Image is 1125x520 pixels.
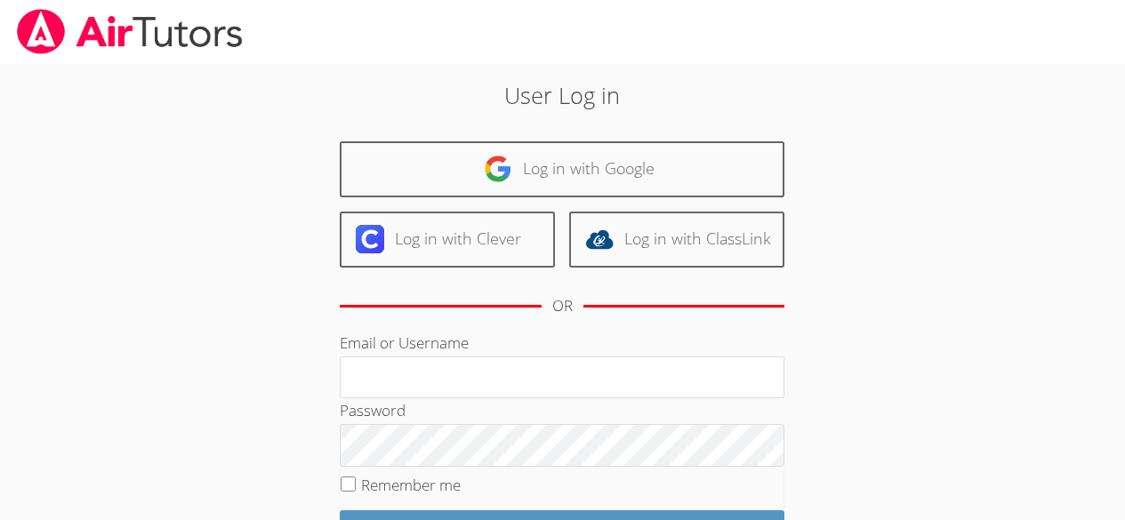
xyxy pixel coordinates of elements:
[552,293,573,319] div: OR
[340,212,555,268] a: Log in with Clever
[356,225,384,253] img: clever-logo-6eab21bc6e7a338710f1a6ff85c0baf02591cd810cc4098c63d3a4b26e2feb20.svg
[484,155,512,183] img: google-logo-50288ca7cdecda66e5e0955fdab243c47b7ad437acaf1139b6f446037453330a.svg
[340,332,469,353] label: Email or Username
[340,400,406,420] label: Password
[569,212,784,268] a: Log in with ClassLink
[340,141,784,197] a: Log in with Google
[15,9,245,54] img: airtutors_banner-c4298cdbf04f3fff15de1276eac7730deb9818008684d7c2e4769d2f7ddbe033.png
[585,225,614,253] img: classlink-logo-d6bb404cc1216ec64c9a2012d9dc4662098be43eaf13dc465df04b49fa7ab582.svg
[361,475,461,495] label: Remember me
[259,78,866,112] h2: User Log in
